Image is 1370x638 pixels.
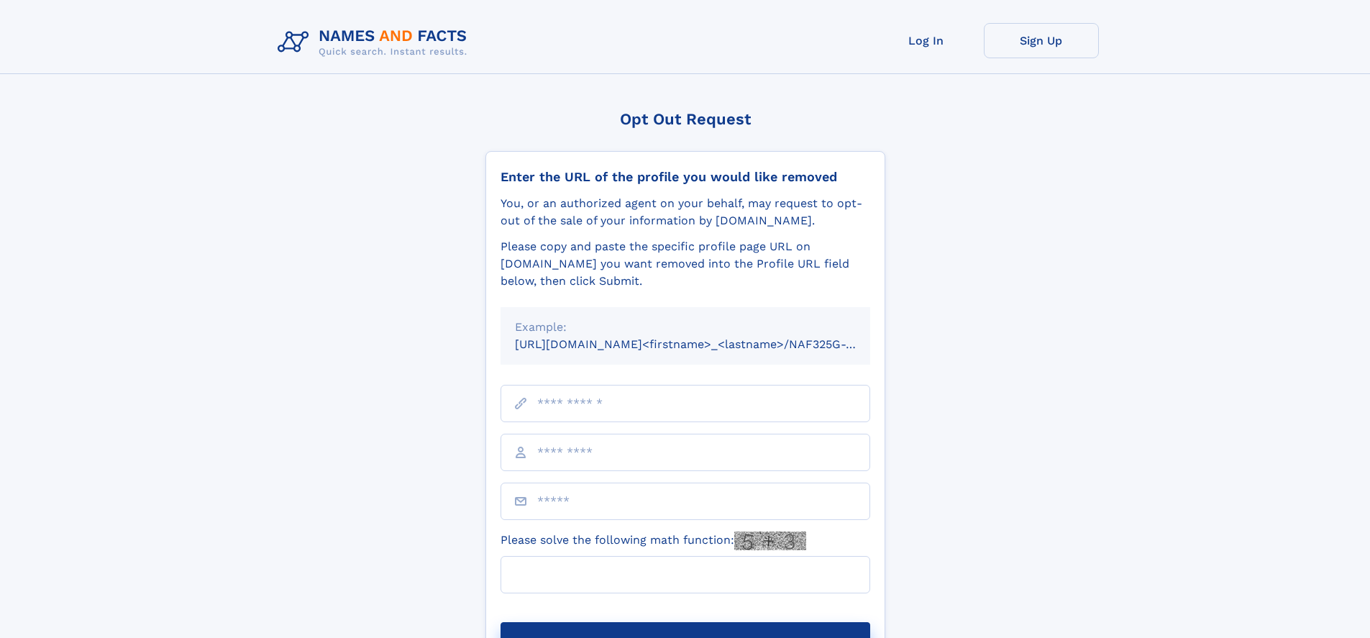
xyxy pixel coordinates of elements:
[869,23,984,58] a: Log In
[501,532,806,550] label: Please solve the following math function:
[984,23,1099,58] a: Sign Up
[501,238,870,290] div: Please copy and paste the specific profile page URL on [DOMAIN_NAME] you want removed into the Pr...
[501,169,870,185] div: Enter the URL of the profile you would like removed
[515,319,856,336] div: Example:
[501,195,870,229] div: You, or an authorized agent on your behalf, may request to opt-out of the sale of your informatio...
[485,110,885,128] div: Opt Out Request
[515,337,898,351] small: [URL][DOMAIN_NAME]<firstname>_<lastname>/NAF325G-xxxxxxxx
[272,23,479,62] img: Logo Names and Facts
